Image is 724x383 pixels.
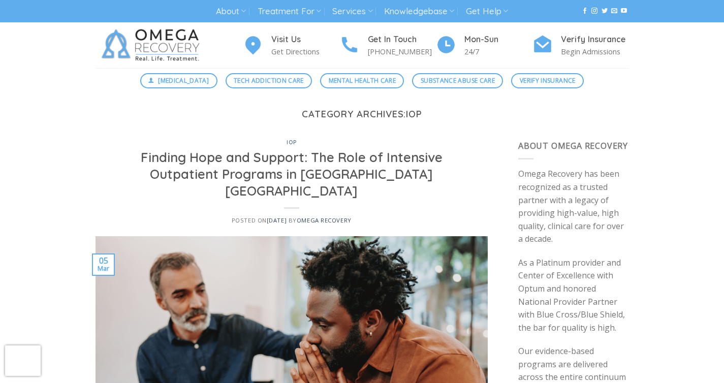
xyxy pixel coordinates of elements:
a: Substance Abuse Care [412,73,503,88]
h1: Category Archives: [96,109,629,120]
a: Get In Touch [PHONE_NUMBER] [339,33,436,58]
a: [DATE] [267,216,287,224]
a: IOP [287,139,296,146]
h4: Verify Insurance [561,33,629,46]
a: Follow on Facebook [582,8,588,15]
span: Posted on [232,216,287,224]
a: [MEDICAL_DATA] [140,73,217,88]
a: Verify Insurance [511,73,584,88]
span: Tech Addiction Care [234,76,304,85]
a: Mental Health Care [320,73,404,88]
a: Services [332,2,372,21]
a: About [216,2,246,21]
a: Follow on Instagram [591,8,597,15]
a: Treatment For [258,2,321,21]
span: IOP [406,108,422,120]
p: [PHONE_NUMBER] [368,46,436,57]
h4: Mon-Sun [464,33,532,46]
span: by [289,216,352,224]
a: Knowledgebase [384,2,454,21]
a: Omega Recovery [297,216,352,224]
span: Mental Health Care [329,76,396,85]
h4: Get In Touch [368,33,436,46]
span: About Omega Recovery [518,140,628,151]
a: Tech Addiction Care [226,73,312,88]
span: Substance Abuse Care [421,76,495,85]
a: Finding Hope and Support: The Role of Intensive Outpatient Programs in [GEOGRAPHIC_DATA] [GEOGRAP... [141,149,443,199]
iframe: reCAPTCHA [5,345,41,376]
p: As a Platinum provider and Center of Excellence with Optum and honored National Provider Partner ... [518,257,629,335]
a: Send us an email [611,8,617,15]
img: Omega Recovery [96,22,210,68]
span: Verify Insurance [520,76,576,85]
a: Visit Us Get Directions [243,33,339,58]
a: Get Help [466,2,508,21]
a: Follow on YouTube [621,8,627,15]
a: Follow on Twitter [602,8,608,15]
p: 24/7 [464,46,532,57]
p: Omega Recovery has been recognized as a trusted partner with a legacy of providing high-value, hi... [518,168,629,246]
p: Begin Admissions [561,46,629,57]
a: Verify Insurance Begin Admissions [532,33,629,58]
span: [MEDICAL_DATA] [158,76,209,85]
p: Get Directions [271,46,339,57]
h4: Visit Us [271,33,339,46]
